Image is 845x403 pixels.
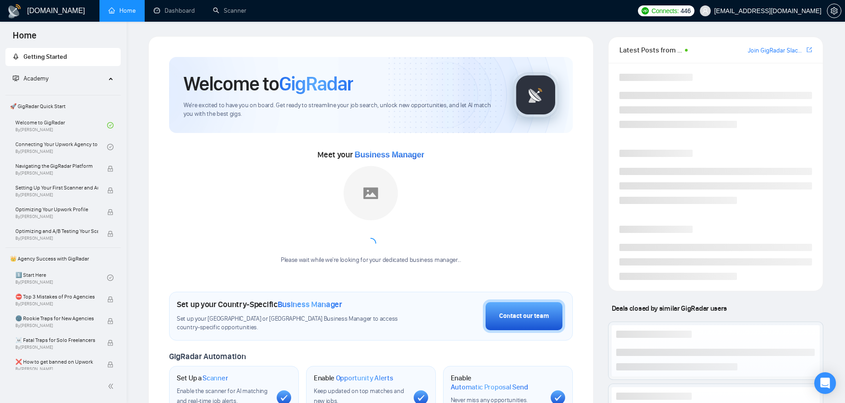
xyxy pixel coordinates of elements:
[108,382,117,391] span: double-left
[15,357,98,366] span: ❌ How to get banned on Upwork
[169,351,245,361] span: GigRadar Automation
[107,209,113,215] span: lock
[203,374,228,383] span: Scanner
[177,299,342,309] h1: Set up your Country-Specific
[15,227,98,236] span: Optimizing and A/B Testing Your Scanner for Better Results
[24,53,67,61] span: Getting Started
[354,150,424,159] span: Business Manager
[6,250,120,268] span: 👑 Agency Success with GigRadar
[499,311,549,321] div: Contact our team
[15,205,98,214] span: Optimizing Your Upwork Profile
[15,366,98,372] span: By [PERSON_NAME]
[15,214,98,219] span: By [PERSON_NAME]
[451,374,543,391] h1: Enable
[109,7,136,14] a: homeHome
[15,192,98,198] span: By [PERSON_NAME]
[15,183,98,192] span: Setting Up Your First Scanner and Auto-Bidder
[107,122,113,128] span: check-circle
[107,340,113,346] span: lock
[314,374,393,383] h1: Enable
[213,7,246,14] a: searchScanner
[680,6,690,16] span: 446
[15,323,98,328] span: By [PERSON_NAME]
[13,75,19,81] span: fund-projection-screen
[807,46,812,54] a: export
[107,231,113,237] span: lock
[15,161,98,171] span: Navigating the GigRadar Platform
[513,72,558,118] img: gigradar-logo.png
[15,115,107,135] a: Welcome to GigRadarBy[PERSON_NAME]
[336,374,393,383] span: Opportunity Alerts
[642,7,649,14] img: upwork-logo.png
[107,166,113,172] span: lock
[814,372,836,394] div: Open Intercom Messenger
[365,238,376,249] span: loading
[15,268,107,288] a: 1️⃣ Start HereBy[PERSON_NAME]
[344,166,398,220] img: placeholder.png
[15,137,107,157] a: Connecting Your Upwork Agency to GigRadarBy[PERSON_NAME]
[184,71,353,96] h1: Welcome to
[107,144,113,150] span: check-circle
[702,8,708,14] span: user
[177,315,410,332] span: Set up your [GEOGRAPHIC_DATA] or [GEOGRAPHIC_DATA] Business Manager to access country-specific op...
[6,97,120,115] span: 🚀 GigRadar Quick Start
[278,299,342,309] span: Business Manager
[451,383,528,392] span: Automatic Proposal Send
[15,236,98,241] span: By [PERSON_NAME]
[827,7,841,14] a: setting
[107,296,113,303] span: lock
[107,187,113,194] span: lock
[184,101,499,119] span: We're excited to have you on board. Get ready to streamline your job search, unlock new opportuni...
[619,44,682,56] span: Latest Posts from the GigRadar Community
[107,318,113,324] span: lock
[275,256,467,265] div: Please wait while we're looking for your dedicated business manager...
[107,361,113,368] span: lock
[15,336,98,345] span: ☠️ Fatal Traps for Solo Freelancers
[5,48,121,66] li: Getting Started
[827,4,841,18] button: setting
[13,75,48,82] span: Academy
[279,71,353,96] span: GigRadar
[107,275,113,281] span: check-circle
[608,300,731,316] span: Deals closed by similar GigRadar users
[807,46,812,53] span: export
[483,299,565,333] button: Contact our team
[651,6,679,16] span: Connects:
[7,4,22,19] img: logo
[15,314,98,323] span: 🌚 Rookie Traps for New Agencies
[748,46,805,56] a: Join GigRadar Slack Community
[15,301,98,307] span: By [PERSON_NAME]
[15,292,98,301] span: ⛔ Top 3 Mistakes of Pro Agencies
[15,171,98,176] span: By [PERSON_NAME]
[24,75,48,82] span: Academy
[827,7,841,14] span: setting
[13,53,19,60] span: rocket
[5,29,44,48] span: Home
[15,345,98,350] span: By [PERSON_NAME]
[317,150,424,160] span: Meet your
[177,374,228,383] h1: Set Up a
[154,7,195,14] a: dashboardDashboard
